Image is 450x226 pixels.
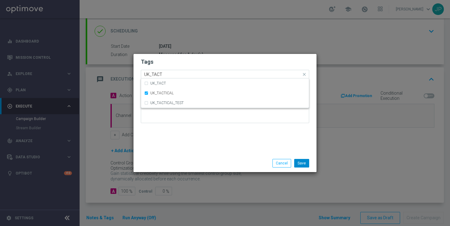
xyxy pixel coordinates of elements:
h2: Tags [141,58,309,66]
ng-dropdown-panel: Options list [141,78,309,108]
label: UK_TACT [150,81,166,85]
label: UK_TACTICAL [150,91,174,95]
label: UK_TACTICAL_TEST [150,101,184,105]
div: UK_TACTICAL [144,88,306,98]
button: Cancel [272,159,291,168]
div: UK_TACTICAL_TEST [144,98,306,108]
div: UK_TACT [144,78,306,88]
ng-select: UK_TACTICAL [141,70,309,78]
button: Save [294,159,309,168]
